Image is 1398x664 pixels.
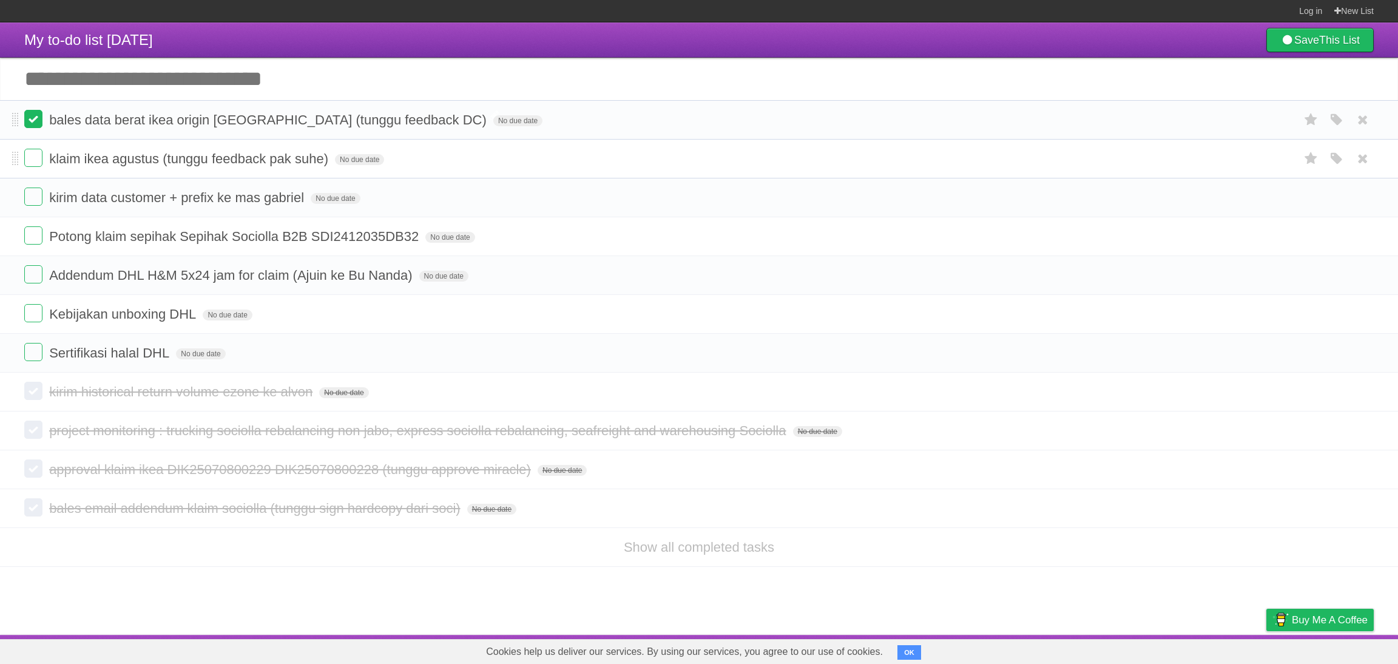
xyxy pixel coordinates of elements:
a: Privacy [1251,638,1282,661]
a: Buy me a coffee [1266,609,1374,631]
img: Buy me a coffee [1272,609,1289,630]
span: No due date [467,504,516,515]
span: kirim historical return volume ezone ke alvon [49,384,316,399]
label: Star task [1300,110,1323,130]
span: No due date [203,310,252,320]
a: Show all completed tasks [624,540,774,555]
span: Addendum DHL H&M 5x24 jam for claim (Ajuin ke Bu Nanda) [49,268,415,283]
label: Done [24,421,42,439]
label: Done [24,226,42,245]
label: Done [24,265,42,283]
a: SaveThis List [1266,28,1374,52]
a: Developers [1145,638,1194,661]
span: No due date [538,465,587,476]
span: No due date [311,193,360,204]
label: Star task [1300,149,1323,169]
label: Done [24,188,42,206]
span: project monitoring : trucking sociolla rebalancing non jabo, express sociolla rebalancing, seafre... [49,423,789,438]
span: No due date [425,232,474,243]
a: Terms [1209,638,1236,661]
span: bales data berat ikea origin [GEOGRAPHIC_DATA] (tunggu feedback DC) [49,112,490,127]
span: Sertifikasi halal DHL [49,345,172,361]
span: kirim data customer + prefix ke mas gabriel [49,190,307,205]
span: Potong klaim sepihak Sepihak Sociolla B2B SDI2412035DB32 [49,229,422,244]
span: Cookies help us deliver our services. By using our services, you agree to our use of cookies. [474,640,895,664]
button: OK [897,645,921,660]
a: About [1105,638,1130,661]
label: Done [24,343,42,361]
span: My to-do list [DATE] [24,32,153,48]
span: klaim ikea agustus (tunggu feedback pak suhe) [49,151,331,166]
label: Done [24,459,42,478]
label: Done [24,110,42,128]
span: No due date [176,348,225,359]
label: Done [24,498,42,517]
span: No due date [493,115,542,126]
span: Kebijakan unboxing DHL [49,307,199,322]
span: No due date [319,387,368,398]
span: approval klaim ikea DIK25070800229 DIK25070800228 (tunggu approve miracle) [49,462,534,477]
span: Buy me a coffee [1292,609,1368,631]
span: No due date [419,271,468,282]
span: bales email addendum klaim sociolla (tunggu sign hardcopy dari soci) [49,501,463,516]
a: Suggest a feature [1297,638,1374,661]
label: Done [24,382,42,400]
b: This List [1319,34,1360,46]
span: No due date [793,426,842,437]
label: Done [24,149,42,167]
span: No due date [335,154,384,165]
label: Done [24,304,42,322]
